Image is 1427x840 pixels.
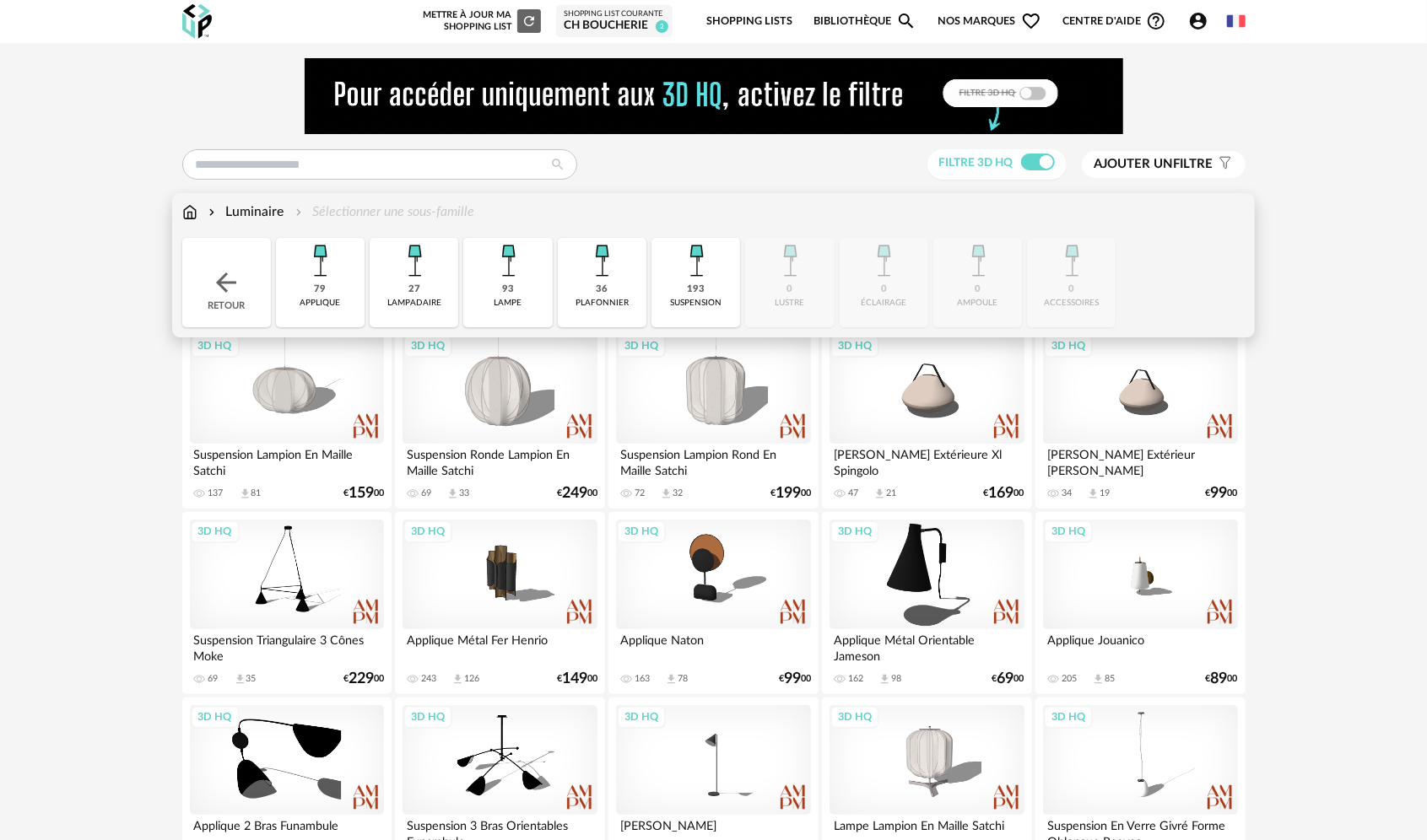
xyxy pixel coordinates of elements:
div: Suspension Ronde Lampion En Maille Satchi [403,444,597,477]
div: Mettre à jour ma Shopping List [419,9,541,33]
span: Download icon [446,487,459,500]
div: 72 [635,487,645,499]
div: Applique Métal Orientable Jameson [830,629,1024,663]
span: Download icon [660,487,673,500]
a: 3D HQ Applique Métal Orientable Jameson 162 Download icon 98 €6900 [822,512,1031,694]
span: Filtre 3D HQ [939,157,1013,169]
div: applique [300,298,340,309]
a: 3D HQ Applique Métal Fer Henrio 243 Download icon 126 €14900 [395,512,604,694]
div: 162 [848,673,863,685]
div: 3D HQ [617,335,666,357]
span: 249 [562,487,587,499]
span: Nos marques [938,2,1041,41]
div: 243 [421,673,436,685]
span: 229 [349,673,374,685]
span: 199 [776,487,801,499]
span: 149 [562,673,587,685]
a: 3D HQ Applique Jouanico 205 Download icon 85 €8900 [1035,512,1245,694]
div: Retour [182,238,271,327]
div: 3D HQ [617,520,666,542]
div: 137 [208,487,224,499]
img: Luminaire.png [673,238,719,283]
span: Ajouter un [1095,158,1174,170]
div: 3D HQ [830,335,879,357]
div: Shopping List courante [564,9,665,19]
div: Applique Jouanico [1043,629,1237,663]
div: 35 [246,673,257,685]
img: OXP [182,4,212,39]
div: 36 [596,283,608,296]
span: Download icon [234,673,246,686]
img: Luminaire.png [579,238,624,283]
span: Download icon [451,673,464,686]
div: 3D HQ [191,520,240,542]
span: Download icon [1092,673,1105,686]
a: 3D HQ [PERSON_NAME] Extérieur [PERSON_NAME] 34 Download icon 19 €9900 [1035,326,1245,509]
img: Luminaire.png [297,238,343,283]
span: Magnify icon [896,11,916,31]
span: Download icon [878,673,891,686]
button: Ajouter unfiltre Filter icon [1082,151,1246,178]
div: 32 [673,487,683,499]
div: 79 [314,283,326,296]
div: 163 [635,673,650,685]
span: Refresh icon [522,16,537,25]
div: € 00 [343,487,384,499]
img: Luminaire.png [485,238,531,283]
div: € 00 [779,673,811,685]
div: 69 [421,487,431,499]
div: Suspension Lampion Rond En Maille Satchi [616,444,810,477]
span: Download icon [665,673,678,686]
div: € 00 [1206,487,1238,499]
span: filtre [1095,156,1213,173]
div: € 00 [992,673,1024,685]
div: € 00 [343,673,384,685]
a: Shopping Lists [706,2,792,41]
div: 3D HQ [191,335,240,357]
img: Luminaire.png [392,238,437,283]
div: 3D HQ [830,520,879,542]
div: € 00 [770,487,811,499]
div: 3D HQ [403,706,452,728]
span: Download icon [1087,487,1100,500]
span: Account Circle icon [1188,11,1216,31]
img: svg+xml;base64,PHN2ZyB3aWR0aD0iMTYiIGhlaWdodD0iMTciIHZpZXdCb3g9IjAgMCAxNiAxNyIgZmlsbD0ibm9uZSIgeG... [182,202,197,222]
span: 159 [349,487,374,499]
div: 3D HQ [617,706,666,728]
div: [PERSON_NAME] Extérieur [PERSON_NAME] [1043,444,1237,477]
span: Download icon [873,487,886,500]
div: 93 [502,283,514,296]
span: 169 [989,487,1014,499]
div: € 00 [984,487,1024,499]
span: Heart Outline icon [1021,11,1041,31]
img: svg+xml;base64,PHN2ZyB3aWR0aD0iMjQiIGhlaWdodD0iMjQiIHZpZXdCb3g9IjAgMCAyNCAyNCIgZmlsbD0ibm9uZSIgeG... [211,267,241,298]
div: 3D HQ [830,706,879,728]
span: Filter icon [1213,156,1233,173]
span: Help Circle Outline icon [1146,11,1166,31]
div: Applique Naton [616,629,810,663]
div: 3D HQ [403,335,452,357]
span: 99 [1211,487,1228,499]
a: 3D HQ Suspension Ronde Lampion En Maille Satchi 69 Download icon 33 €24900 [395,326,604,509]
div: 69 [208,673,219,685]
a: 3D HQ Applique Naton 163 Download icon 78 €9900 [608,512,818,694]
div: 34 [1062,487,1072,499]
div: 78 [678,673,688,685]
div: 3D HQ [1044,335,1093,357]
div: suspension [670,298,722,309]
span: Centre d'aideHelp Circle Outline icon [1062,11,1166,31]
div: Suspension Lampion En Maille Satchi [190,444,384,477]
div: 21 [886,487,896,499]
div: € 00 [557,487,597,499]
img: NEW%20NEW%20HQ%20NEW_V1.gif [305,58,1123,134]
div: 81 [251,487,262,499]
a: 3D HQ Suspension Lampion Rond En Maille Satchi 72 Download icon 32 €19900 [608,326,818,509]
span: 89 [1211,673,1228,685]
span: Account Circle icon [1188,11,1208,31]
div: € 00 [557,673,597,685]
div: 193 [687,283,705,296]
span: 99 [784,673,801,685]
div: plafonnier [576,298,629,309]
div: 126 [464,673,479,685]
div: [PERSON_NAME] Extérieure Xl Spingolo [830,444,1024,477]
